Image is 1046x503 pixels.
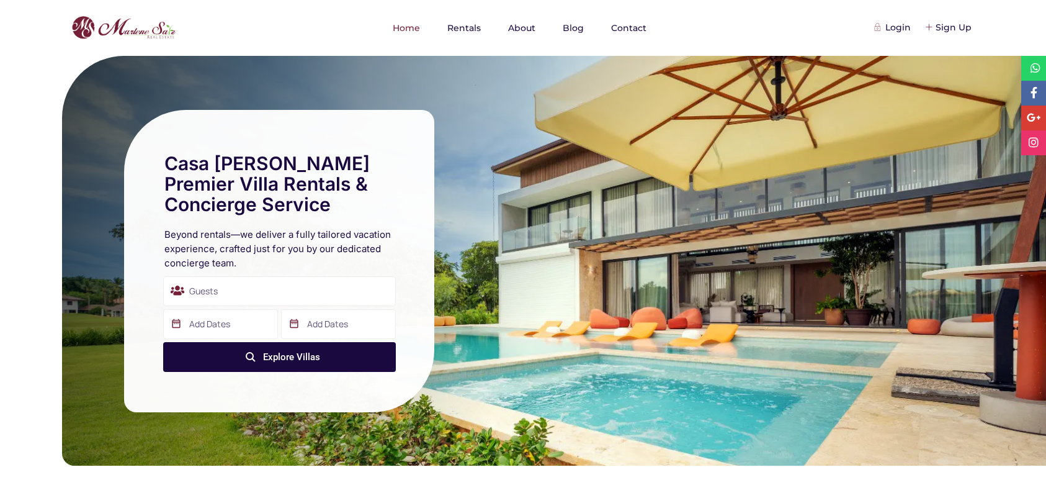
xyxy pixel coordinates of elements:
[876,20,911,34] div: Login
[926,20,972,34] div: Sign Up
[164,227,394,270] h2: Beyond rentals—we deliver a fully tailored vacation experience, crafted just for you by our dedic...
[163,309,278,339] input: Add Dates
[164,153,394,215] h1: Casa [PERSON_NAME] Premier Villa Rentals & Concierge Service
[281,309,396,339] input: Add Dates
[163,342,396,372] button: Explore Villas
[68,13,179,43] img: logo
[163,276,396,306] div: Guests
